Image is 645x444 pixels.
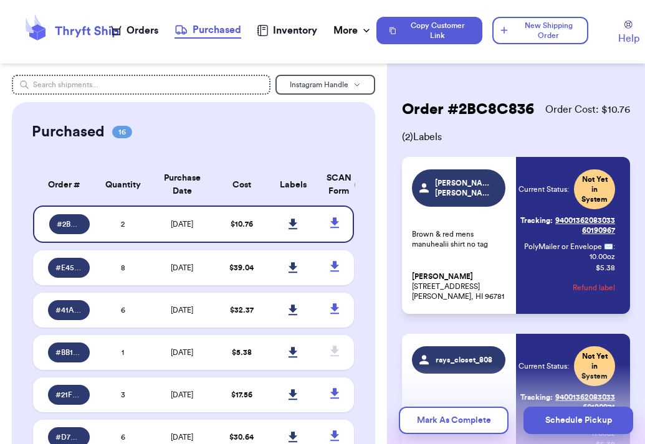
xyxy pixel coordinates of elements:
button: Refund label [573,274,615,301]
button: Schedule Pickup [523,407,633,434]
span: rays_closet_808 [435,355,494,365]
span: ( 2 ) Labels [402,130,630,144]
span: Not Yet in System [581,174,608,204]
span: # 2BC8C836 [57,219,82,229]
th: Cost [216,164,268,205]
th: Labels [267,164,319,205]
span: [DATE] [171,391,193,399]
button: Mark As Complete [399,407,509,434]
span: $ 5.38 [232,349,252,356]
span: Not Yet in System [581,351,608,381]
button: Instagram Handle [275,75,375,95]
span: # E45F73A6 [55,263,82,273]
th: Quantity [97,164,149,205]
span: [DATE] [171,264,193,272]
span: # 41A1E855 [55,305,82,315]
span: # D7A55F31 [55,432,82,442]
button: Copy Customer Link [376,17,482,44]
span: [DATE] [171,433,193,441]
a: Help [618,21,639,46]
span: 6 [121,306,125,314]
span: 3 [121,391,125,399]
button: New Shipping Order [492,17,588,44]
span: $ 10.76 [231,220,253,228]
h2: Order # 2BC8C836 [402,100,534,120]
th: Order # [33,164,97,205]
span: 16 [112,126,132,138]
span: [DATE] [171,349,193,356]
span: Help [618,31,639,46]
a: Tracking:9400136208303360190967 [518,210,615,240]
div: SCAN Form [327,172,340,198]
span: # BB1AA095 [55,347,82,357]
p: Brown & red mens manuhealii shirt no tag [412,229,509,249]
span: $ 17.56 [231,391,252,399]
span: 1 [122,349,124,356]
a: Tracking:9400136208303360190974 [518,387,615,417]
a: Inventory [257,23,317,38]
p: [STREET_ADDRESS] [PERSON_NAME], HI 96781 [412,272,509,301]
span: $ 39.04 [229,264,254,272]
span: [PERSON_NAME] [412,272,473,281]
span: PolyMailer or Envelope ✉️ [524,243,613,250]
th: Purchase Date [148,164,216,205]
span: 2 [121,220,125,228]
a: Purchased [174,22,241,39]
h2: Purchased [32,122,105,142]
span: : [613,242,615,252]
span: $ 32.37 [230,306,254,314]
span: 10.00 oz [590,252,615,262]
input: Search shipments... [12,75,271,95]
div: More [333,23,373,38]
span: Current Status: [518,361,569,371]
div: Purchased [174,22,241,37]
span: Order Cost: $ 10.76 [545,102,630,117]
span: [DATE] [171,220,193,228]
span: [PERSON_NAME].[PERSON_NAME] [435,178,494,198]
span: # 21F9B7CD [55,390,82,400]
a: Orders [111,23,158,38]
span: $ 30.64 [229,433,254,441]
span: [DATE] [171,306,193,314]
span: Current Status: [518,184,569,194]
span: 8 [121,264,125,272]
p: $ 5.38 [596,263,615,273]
span: Tracking: [520,392,553,402]
span: 6 [121,433,125,441]
span: Tracking: [520,215,553,225]
span: Instagram Handle [290,81,348,88]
